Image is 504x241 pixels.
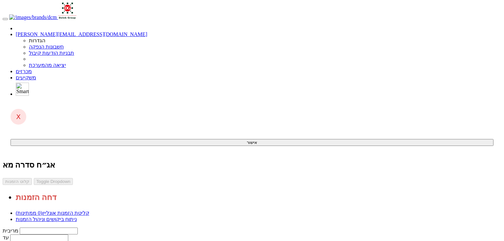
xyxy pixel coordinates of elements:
a: יציאה מהמערכת [29,62,66,68]
span: X [16,113,21,121]
a: מכרזים [16,69,32,74]
a: תבניות הודעות קיבול [29,50,74,56]
img: /images/brands/dcm [9,14,57,20]
div: קבוצת דלק בעמ - אג״ח (סדרה מא) - הנפקה לציבור [3,160,501,170]
button: קלוט הזמנות [3,178,32,185]
li: הגדרות [29,37,501,44]
label: מריבית [3,228,18,233]
span: (0 ממתינות) [16,210,42,216]
a: משקיעים [16,75,36,80]
button: אישור [10,139,493,146]
label: עד [3,235,9,240]
span: Toggle Dropdown [36,179,71,184]
a: קליטת הזמנות אונליין(0 ממתינות) [16,210,89,216]
img: Auction Logo [58,3,76,19]
a: [PERSON_NAME][EMAIL_ADDRESS][DOMAIN_NAME] [16,31,147,37]
a: ניתוח ביקושים וניהול הזמנות [16,216,77,222]
a: חשבונות הנפקה [29,44,64,50]
button: Toggle Dropdown [34,178,73,185]
img: SmartBull Logo [16,83,29,96]
a: דחה הזמנות [16,193,56,202]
